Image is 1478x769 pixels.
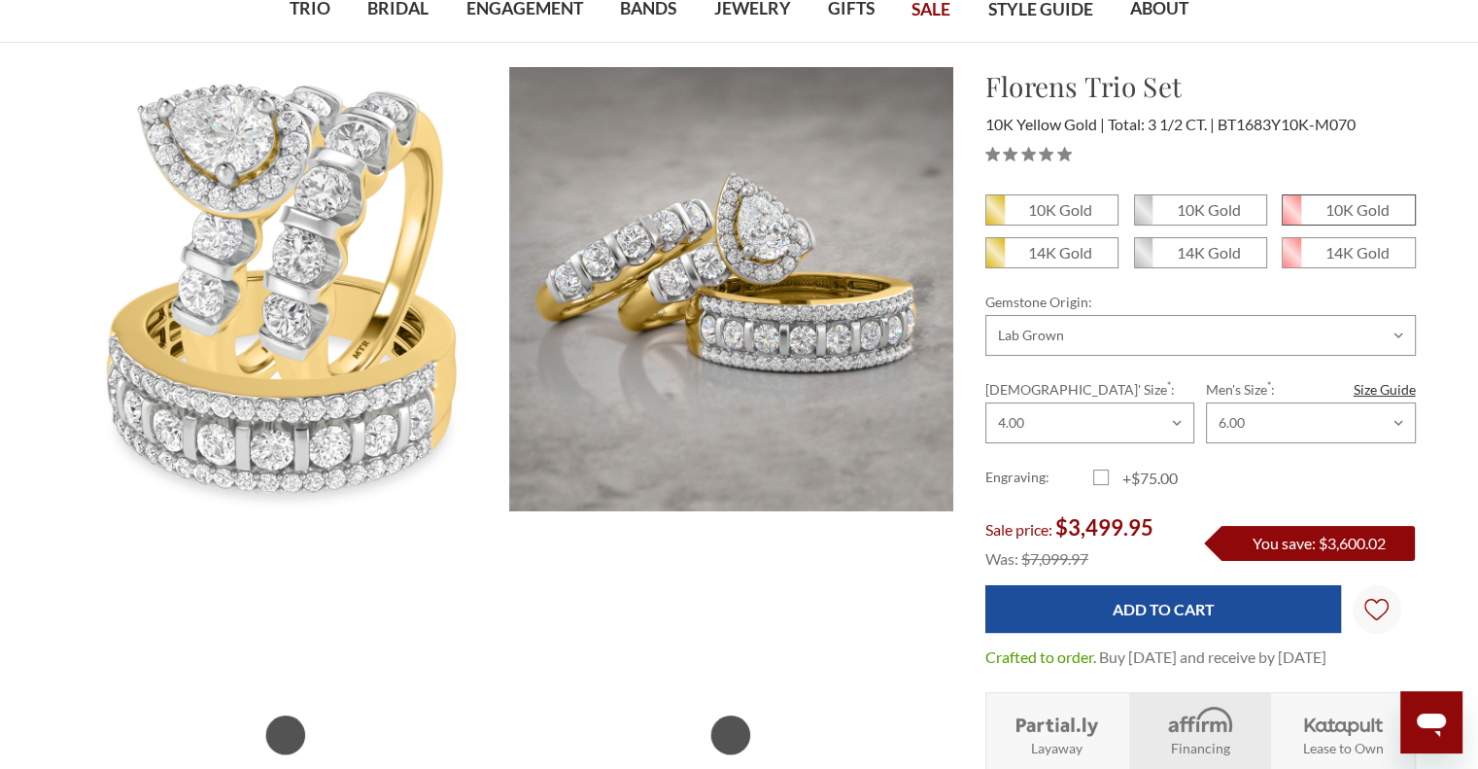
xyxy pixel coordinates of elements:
button: submenu toggle [389,41,408,43]
label: [DEMOGRAPHIC_DATA]' Size : [985,379,1194,400]
strong: Layaway [1031,738,1083,758]
span: 14K White Gold [1135,238,1266,267]
button: submenu toggle [300,41,320,43]
em: 10K Gold [1325,200,1390,219]
em: 10K Gold [1177,200,1241,219]
em: 14K Gold [1028,243,1092,262]
svg: Wish Lists [1364,537,1389,682]
span: 10K Yellow Gold [985,115,1105,133]
input: Add to Cart [985,585,1341,633]
img: Katapult [1298,705,1389,738]
span: 10K Yellow Gold [986,195,1117,225]
dt: Crafted to order. [985,646,1096,669]
a: Size Guide [1354,379,1416,400]
img: Affirm [1154,705,1245,738]
span: 10K Rose Gold [1283,195,1414,225]
img: Photo of Florens 3 1/2 ct tw. Lab Grown Pear Solitaire Trio Set 10K Yellow Gold [BT1683Y-M070] [64,67,508,511]
span: 14K Rose Gold [1283,238,1414,267]
a: Wish Lists [1353,585,1401,634]
span: Sale price: [985,520,1052,539]
img: Photo of Florens 3 1/2 ct tw. Lab Grown Pear Solitaire Trio Set 10K Yellow Gold [BT1683Y-M070] [509,67,953,511]
span: BT1683Y10K-M070 [1218,115,1356,133]
label: Gemstone Origin: [985,292,1416,312]
button: submenu toggle [638,41,658,43]
span: Was: [985,549,1018,568]
em: 14K Gold [1177,243,1241,262]
dd: Buy [DATE] and receive by [DATE] [1099,646,1326,669]
span: 10K White Gold [1135,195,1266,225]
em: 10K Gold [1028,200,1092,219]
span: 14K Yellow Gold [986,238,1117,267]
label: Men's Size : [1206,379,1415,400]
button: submenu toggle [842,41,861,43]
span: $3,499.95 [1055,514,1153,541]
strong: Financing [1171,738,1230,758]
button: submenu toggle [515,41,534,43]
button: submenu toggle [742,41,762,43]
span: $7,099.97 [1021,549,1088,568]
label: Engraving: [985,467,1093,490]
label: +$75.00 [1093,467,1201,490]
img: Layaway [1012,705,1102,738]
span: Total: 3 1/2 CT. [1108,115,1215,133]
iframe: Button to launch messaging window [1400,691,1462,753]
h1: Florens Trio Set [985,66,1416,107]
strong: Lease to Own [1303,738,1384,758]
span: You save: $3,600.02 [1252,534,1385,552]
em: 14K Gold [1325,243,1390,262]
